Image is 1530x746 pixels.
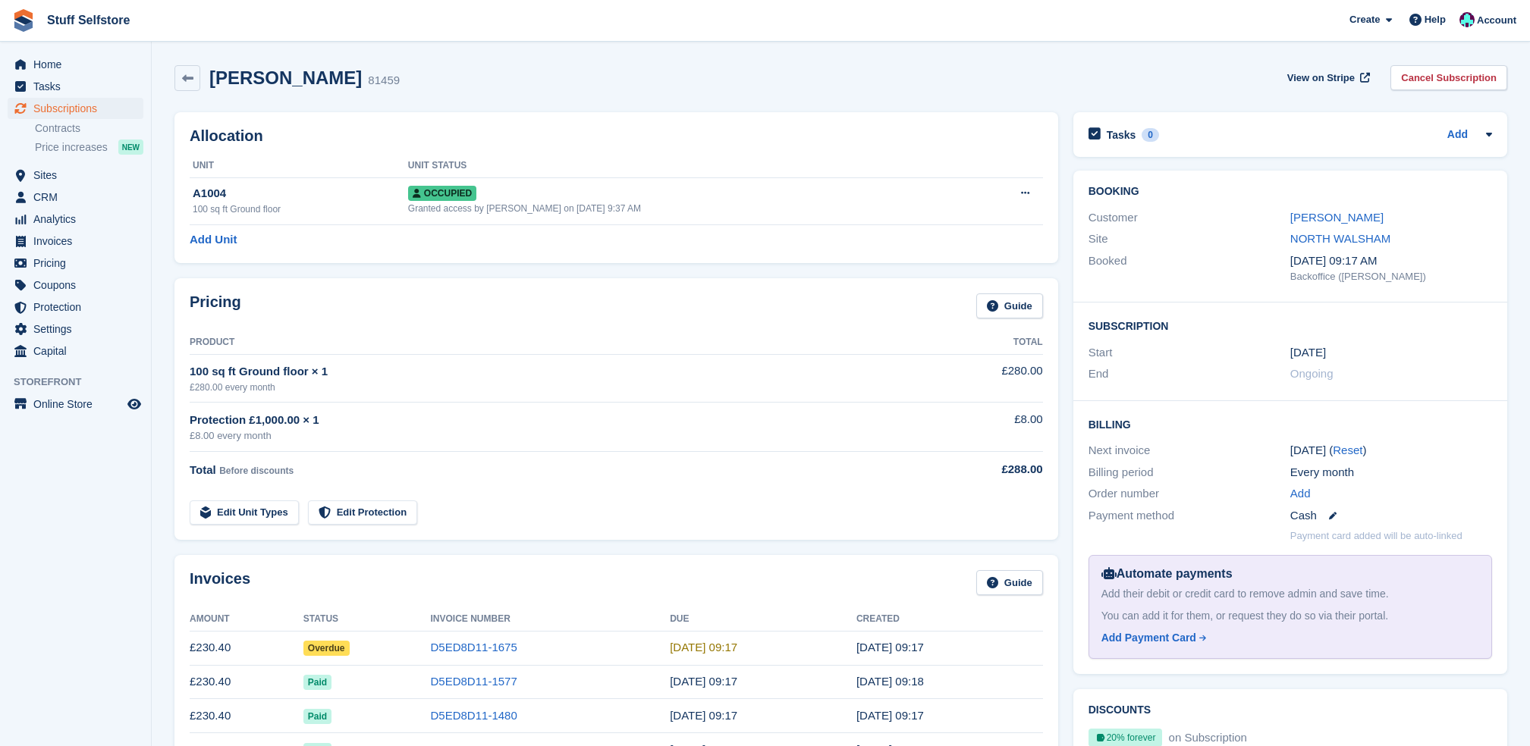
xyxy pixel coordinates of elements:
[33,186,124,208] span: CRM
[190,154,408,178] th: Unit
[190,463,216,476] span: Total
[1101,608,1479,624] div: You can add it for them, or request they do so via their portal.
[8,186,143,208] a: menu
[190,607,303,632] th: Amount
[368,72,400,89] div: 81459
[190,381,913,394] div: £280.00 every month
[33,54,124,75] span: Home
[33,208,124,230] span: Analytics
[35,139,143,155] a: Price increases NEW
[1089,186,1492,198] h2: Booking
[976,293,1043,318] a: Guide
[193,185,408,202] div: A1004
[1089,507,1290,525] div: Payment method
[33,165,124,186] span: Sites
[1166,731,1247,744] span: on Subscription
[856,709,924,722] time: 2025-07-11 08:17:53 UTC
[1290,485,1311,503] a: Add
[303,607,431,632] th: Status
[190,665,303,699] td: £230.40
[190,363,913,381] div: 100 sq ft Ground floor × 1
[1290,367,1334,380] span: Ongoing
[431,709,517,722] a: D5ED8D11-1480
[190,570,250,595] h2: Invoices
[1290,252,1492,270] div: [DATE] 09:17 AM
[1459,12,1475,27] img: Simon Gardner
[303,675,331,690] span: Paid
[1290,269,1492,284] div: Backoffice ([PERSON_NAME])
[1101,586,1479,602] div: Add their debit or credit card to remove admin and save time.
[118,139,143,155] div: NEW
[193,202,408,216] div: 100 sq ft Ground floor
[913,331,1043,355] th: Total
[303,641,350,656] span: Overdue
[14,375,151,390] span: Storefront
[1349,12,1380,27] span: Create
[41,8,136,33] a: Stuff Selfstore
[976,570,1043,595] a: Guide
[1290,211,1384,224] a: [PERSON_NAME]
[8,76,143,97] a: menu
[1290,344,1326,362] time: 2025-04-11 00:00:00 UTC
[670,607,856,632] th: Due
[1447,127,1468,144] a: Add
[1089,230,1290,248] div: Site
[1101,565,1479,583] div: Automate payments
[33,274,124,296] span: Coupons
[190,412,913,429] div: Protection £1,000.00 × 1
[190,231,237,249] a: Add Unit
[8,296,143,318] a: menu
[190,500,299,525] a: Edit Unit Types
[408,186,476,201] span: Occupied
[8,274,143,296] a: menu
[670,675,737,688] time: 2025-08-12 08:17:44 UTC
[913,354,1043,402] td: £280.00
[1290,528,1462,544] p: Payment card added will be auto-linked
[913,403,1043,452] td: £8.00
[1089,344,1290,362] div: Start
[1477,13,1516,28] span: Account
[8,340,143,362] a: menu
[1089,442,1290,459] div: Next invoice
[190,699,303,733] td: £230.40
[33,252,124,274] span: Pricing
[1089,464,1290,481] div: Billing period
[209,67,362,88] h2: [PERSON_NAME]
[1425,12,1446,27] span: Help
[408,202,966,215] div: Granted access by [PERSON_NAME] on [DATE] 9:37 AM
[1290,464,1492,481] div: Every month
[1281,65,1373,90] a: View on Stripe
[33,296,124,318] span: Protection
[1290,442,1492,459] div: [DATE] ( )
[33,318,124,340] span: Settings
[1089,365,1290,383] div: End
[913,461,1043,478] div: £288.00
[431,641,517,654] a: D5ED8D11-1675
[35,121,143,136] a: Contracts
[35,140,108,155] span: Price increases
[1089,209,1290,227] div: Customer
[1142,128,1159,142] div: 0
[856,675,924,688] time: 2025-08-11 08:18:04 UTC
[1089,485,1290,503] div: Order number
[856,641,924,654] time: 2025-09-11 08:17:58 UTC
[670,641,737,654] time: 2025-09-12 08:17:44 UTC
[8,165,143,186] a: menu
[8,230,143,252] a: menu
[8,208,143,230] a: menu
[408,154,966,178] th: Unit Status
[670,709,737,722] time: 2025-07-12 08:17:44 UTC
[1089,252,1290,284] div: Booked
[190,127,1043,145] h2: Allocation
[33,393,124,415] span: Online Store
[1101,630,1196,646] div: Add Payment Card
[8,393,143,415] a: menu
[431,607,671,632] th: Invoice Number
[1390,65,1507,90] a: Cancel Subscription
[33,230,124,252] span: Invoices
[12,9,35,32] img: stora-icon-8386f47178a22dfd0bd8f6a31ec36ba5ce8667c1dd55bd0f319d3a0aa187defe.svg
[8,54,143,75] a: menu
[190,331,913,355] th: Product
[431,675,517,688] a: D5ED8D11-1577
[219,465,294,476] span: Before discounts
